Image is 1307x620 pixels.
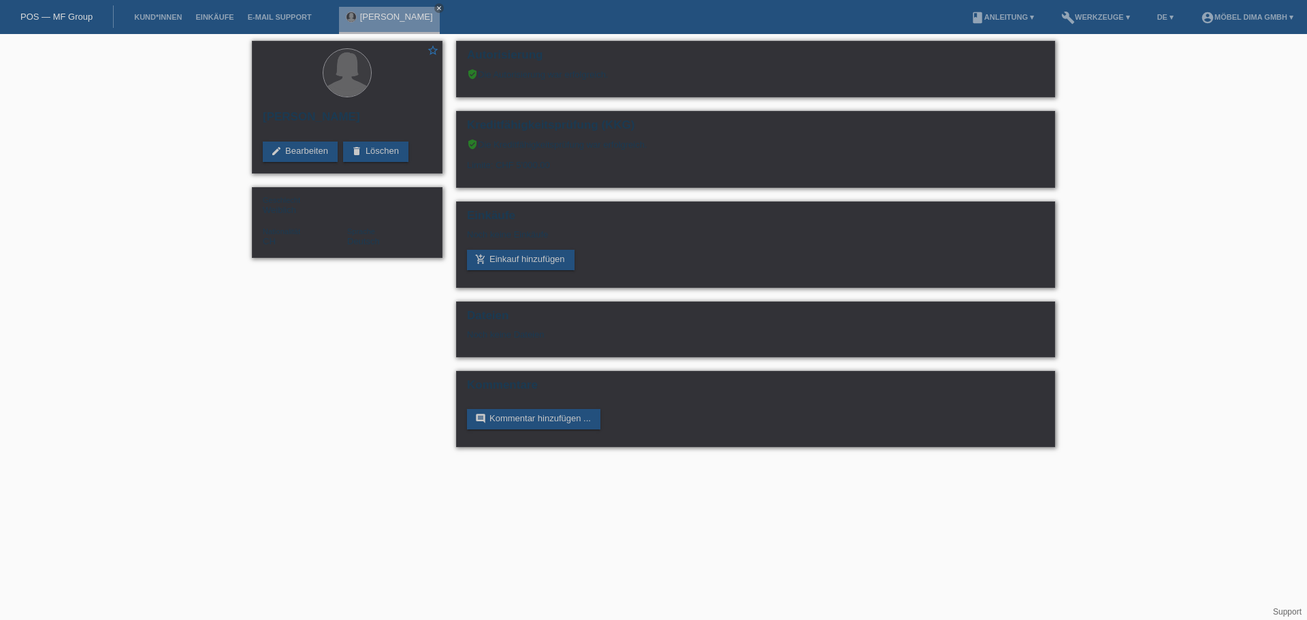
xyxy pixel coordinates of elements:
[1273,607,1302,617] a: Support
[971,11,984,25] i: book
[343,142,408,162] a: deleteLöschen
[20,12,93,22] a: POS — MF Group
[263,227,300,235] span: Nationalität
[1150,13,1180,21] a: DE ▾
[467,139,478,150] i: verified_user
[347,227,375,235] span: Sprache
[467,309,1044,329] h2: Dateien
[467,409,600,429] a: commentKommentar hinzufügen ...
[964,13,1041,21] a: bookAnleitung ▾
[1054,13,1137,21] a: buildWerkzeuge ▾
[360,12,433,22] a: [PERSON_NAME]
[427,44,439,59] a: star_border
[271,146,282,157] i: edit
[467,118,1044,139] h2: Kreditfähigkeitsprüfung (KKG)
[467,250,575,270] a: add_shopping_cartEinkauf hinzufügen
[467,329,883,340] div: Noch keine Dateien
[263,110,432,131] h2: [PERSON_NAME]
[263,196,300,204] span: Geschlecht
[467,69,478,80] i: verified_user
[467,48,1044,69] h2: Autorisierung
[475,413,486,424] i: comment
[1201,11,1214,25] i: account_circle
[351,146,362,157] i: delete
[467,139,1044,180] div: Die Kreditfähigkeitsprüfung war erfolgreich. Limite: CHF 5'000.00
[427,44,439,56] i: star_border
[436,5,442,12] i: close
[263,236,276,246] span: Schweiz
[434,3,444,13] a: close
[263,142,338,162] a: editBearbeiten
[1061,11,1075,25] i: build
[347,236,380,246] span: Deutsch
[475,254,486,265] i: add_shopping_cart
[467,378,1044,399] h2: Kommentare
[263,195,347,215] div: Weiblich
[467,229,1044,250] div: Noch keine Einkäufe
[1194,13,1300,21] a: account_circleMöbel DIMA GmbH ▾
[189,13,240,21] a: Einkäufe
[127,13,189,21] a: Kund*innen
[241,13,319,21] a: E-Mail Support
[467,209,1044,229] h2: Einkäufe
[467,69,1044,80] div: Die Autorisierung war erfolgreich.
